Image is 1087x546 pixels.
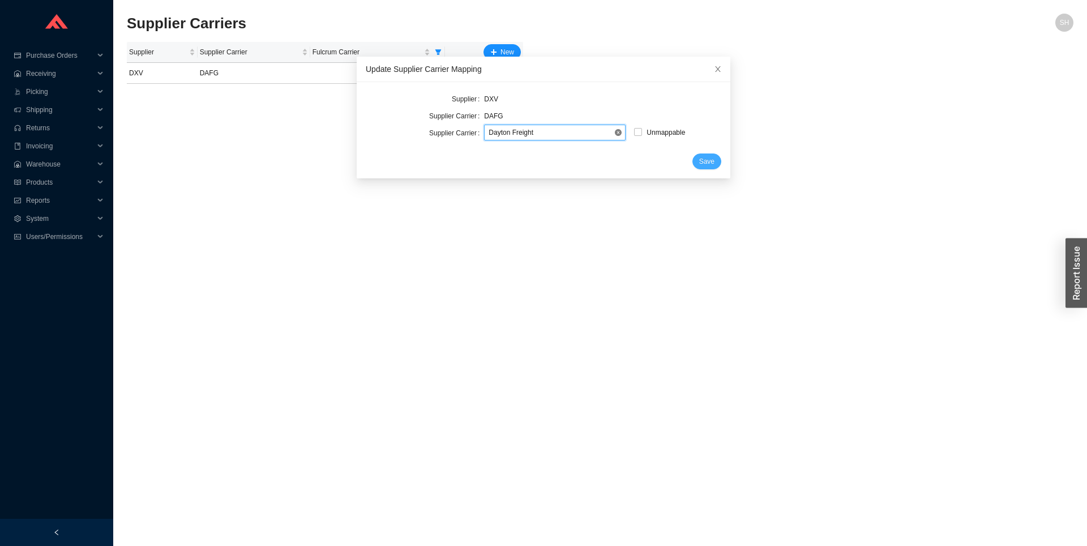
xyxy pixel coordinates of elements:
[429,108,484,124] label: Supplier Carrier
[200,46,299,58] span: Supplier Carrier
[14,233,22,240] span: idcard
[26,191,94,210] span: Reports
[26,210,94,228] span: System
[14,143,22,150] span: book
[429,125,484,141] label: Supplier Carrier
[26,65,94,83] span: Receiving
[615,129,622,136] span: close-circle
[198,63,310,84] td: DAFG
[692,153,721,169] button: Save
[366,63,721,75] div: Update Supplier Carrier Mapping
[483,44,521,60] button: plusNew
[14,215,22,222] span: setting
[26,228,94,246] span: Users/Permissions
[26,83,94,101] span: Picking
[484,110,721,122] div: DAFG
[198,42,310,63] th: Supplier Carrier sortable
[14,125,22,131] span: customer-service
[705,57,730,82] button: Close
[26,155,94,173] span: Warehouse
[129,46,187,58] span: Supplier
[452,91,484,107] label: Supplier
[127,42,198,63] th: Supplier sortable
[313,46,422,58] span: Fulcrum Carrier
[1060,14,1069,32] span: SH
[26,101,94,119] span: Shipping
[26,46,94,65] span: Purchase Orders
[53,529,60,536] span: left
[127,63,198,84] td: DXV
[310,42,446,63] th: Fulcrum Carrier sortable
[14,179,22,186] span: read
[26,137,94,155] span: Invoicing
[490,49,497,57] span: plus
[26,173,94,191] span: Products
[642,127,690,138] span: Unmappable
[14,197,22,204] span: fund
[484,93,721,105] div: DXV
[26,119,94,137] span: Returns
[489,125,621,140] span: Dayton Freight
[433,44,444,60] span: filter
[127,14,837,33] h2: Supplier Carriers
[699,156,714,167] span: Save
[714,65,722,73] span: close
[435,49,442,56] span: filter
[14,52,22,59] span: credit-card
[500,46,514,58] span: New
